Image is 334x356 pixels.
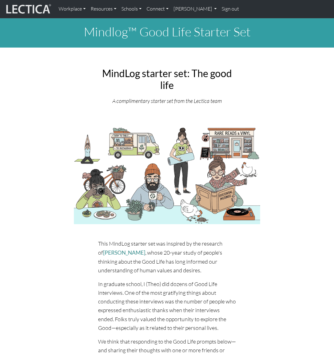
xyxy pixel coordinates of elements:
[112,97,222,104] i: A complimentary starter set from the Lectica team
[98,67,236,91] h2: MindLog starter set: The good life
[219,2,241,16] a: Sign out
[88,2,119,16] a: Resources
[171,2,219,16] a: [PERSON_NAME]
[119,2,144,16] a: Schools
[5,3,51,15] img: lecticalive
[103,249,145,256] a: [PERSON_NAME]
[22,24,312,39] h1: Mindlog™ Good Life Starter Set
[144,2,171,16] a: Connect
[56,2,88,16] a: Workplace
[98,280,236,332] p: In graduate school, I (Theo) did dozens of Good Life interviews. One of the most gratifying thing...
[98,239,236,275] p: This MindLog starter set was inspired by the research of , whose 20-year study of people's thinki...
